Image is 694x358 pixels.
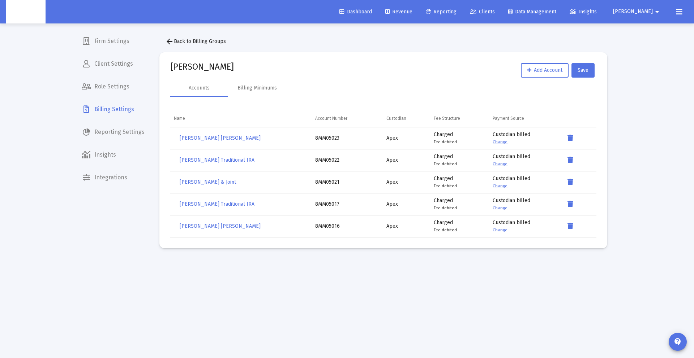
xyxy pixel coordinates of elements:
span: Dashboard [339,9,372,15]
small: Fee debited [434,139,457,144]
a: Change [493,161,507,166]
div: 8MM05023 [315,135,379,142]
button: Back to Billing Groups [159,34,232,49]
button: [PERSON_NAME] Traditional IRA [174,153,260,167]
span: Data Management [508,9,556,15]
div: Fee Structure [434,115,460,121]
button: [PERSON_NAME] Traditional IRA [174,197,260,211]
a: Firm Settings [76,32,150,50]
mat-icon: arrow_drop_down [653,5,661,19]
div: Custodian [386,115,406,121]
div: Custodian billed [493,219,556,233]
div: Data grid [170,110,596,237]
a: Reporting Settings [76,123,150,141]
td: Column Custodian [383,110,430,127]
div: Custodian billed [493,153,556,167]
div: 8MM05021 [315,179,379,186]
a: Revenue [380,5,418,19]
mat-card-title: [PERSON_NAME] [170,63,234,70]
td: Column Name [170,110,312,127]
small: Fee debited [434,161,457,166]
span: Revenue [385,9,412,15]
span: [PERSON_NAME] [613,9,653,15]
div: Custodian billed [493,175,556,189]
div: Custodian billed [493,197,556,211]
span: Back to Billing Groups [165,38,226,44]
a: Change [493,139,507,144]
div: Account Number [315,115,347,121]
span: Reporting [426,9,457,15]
a: Integrations [76,169,150,186]
div: Billing Minimums [237,84,277,92]
span: [PERSON_NAME] [PERSON_NAME] [180,223,261,229]
td: Column Payment Source [489,110,559,127]
div: Apex [386,135,427,142]
button: [PERSON_NAME] [PERSON_NAME] [174,219,266,233]
button: [PERSON_NAME] [PERSON_NAME] [174,131,266,145]
div: Accounts [189,84,210,92]
a: Change [493,183,507,188]
span: Add Account [527,67,562,73]
mat-icon: contact_support [673,337,682,346]
span: [PERSON_NAME] [PERSON_NAME] [180,135,261,141]
div: 8MM05022 [315,157,379,164]
button: Save [571,63,595,78]
a: Dashboard [334,5,378,19]
div: Name [174,115,185,121]
a: Reporting [420,5,462,19]
span: [PERSON_NAME] Traditional IRA [180,201,254,207]
div: 8MM05016 [315,223,379,230]
a: Role Settings [76,78,150,95]
a: Change [493,227,507,232]
a: Clients [464,5,501,19]
button: Add Account [521,63,569,78]
a: Change [493,205,507,210]
mat-icon: arrow_back [165,37,174,46]
button: [PERSON_NAME] & Joint [174,175,242,189]
span: [PERSON_NAME] Traditional IRA [180,157,254,163]
td: Column Fee Structure [430,110,489,127]
a: Insights [76,146,150,163]
a: Insights [564,5,603,19]
span: Clients [470,9,495,15]
small: Fee debited [434,183,457,188]
div: Charged [434,175,486,189]
div: Charged [434,219,486,233]
span: Insights [570,9,597,15]
a: Billing Settings [76,101,150,118]
td: Column Account Number [312,110,383,127]
div: Custodian billed [493,131,556,145]
div: 8MM05017 [315,201,379,208]
div: Apex [386,201,427,208]
a: Client Settings [76,55,150,73]
div: Charged [434,153,486,167]
small: Fee debited [434,205,457,210]
div: Apex [386,157,427,164]
a: Data Management [502,5,562,19]
small: Fee debited [434,227,457,232]
div: Charged [434,131,486,145]
span: Save [578,67,588,73]
td: Column [560,110,596,127]
div: Apex [386,179,427,186]
div: Payment Source [493,115,524,121]
div: Apex [386,223,427,230]
button: [PERSON_NAME] [604,4,670,19]
div: Charged [434,197,486,211]
span: [PERSON_NAME] & Joint [180,179,236,185]
img: Dashboard [11,5,40,19]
